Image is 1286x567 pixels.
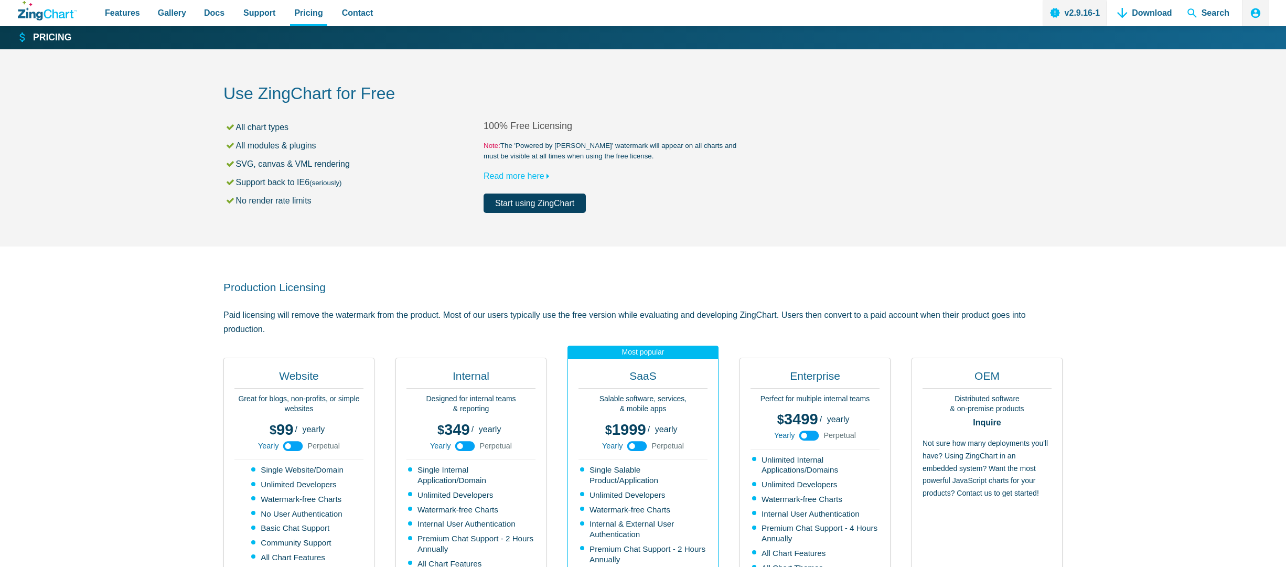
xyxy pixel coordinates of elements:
li: All Chart Features [251,552,348,563]
span: Pricing [294,6,323,20]
li: Premium Chat Support - 2 Hours Annually [580,544,708,565]
span: / [648,425,650,434]
li: Single Salable Product/Application [580,465,708,486]
p: Salable software, services, & mobile apps [578,394,708,414]
span: Yearly [258,442,278,450]
p: Perfect for multiple internal teams [751,394,880,404]
span: Perpetual [307,442,340,450]
h2: Production Licensing [223,280,1063,294]
span: / [295,425,297,434]
li: No render rate limits [225,194,484,208]
span: yearly [303,425,325,434]
li: Unlimited Developers [408,490,535,500]
li: All Chart Features [752,548,880,559]
li: Single Website/Domain [251,465,348,475]
span: 349 [437,421,470,438]
p: Distributed software & on-premise products [923,394,1052,414]
li: Unlimited Developers [580,490,708,500]
li: Unlimited Developers [752,479,880,490]
a: Start using ZingChart [484,194,586,213]
span: yearly [655,425,678,434]
li: Premium Chat Support - 4 Hours Annually [752,523,880,544]
li: Premium Chat Support - 2 Hours Annually [408,533,535,554]
li: Community Support [251,538,348,548]
li: Support back to IE6 [225,175,484,189]
span: Note: [484,142,500,149]
li: Watermark-free Charts [580,505,708,515]
h2: Use ZingChart for Free [223,83,1063,106]
span: / [471,425,474,434]
a: Read more here [484,172,554,180]
li: SVG, canvas & VML rendering [225,157,484,171]
li: All chart types [225,120,484,134]
span: Perpetual [823,432,856,439]
span: Yearly [602,442,623,450]
small: (seriously) [309,179,341,187]
span: Perpetual [479,442,512,450]
p: Great for blogs, non-profits, or simple websites [234,394,363,414]
span: Docs [204,6,224,20]
li: All modules & plugins [225,138,484,153]
span: Gallery [158,6,186,20]
strong: Inquire [923,419,1052,427]
span: Contact [342,6,373,20]
p: Paid licensing will remove the watermark from the product. Most of our users typically use the fr... [223,308,1063,336]
li: Watermark-free Charts [251,494,348,505]
h2: OEM [923,369,1052,389]
h2: Website [234,369,363,389]
a: Pricing [18,31,71,44]
h2: Enterprise [751,369,880,389]
li: Unlimited Internal Applications/Domains [752,455,880,476]
li: Internal User Authentication [408,519,535,529]
span: yearly [479,425,501,434]
li: Unlimited Developers [251,479,348,490]
li: Internal & External User Authentication [580,519,708,540]
span: 1999 [605,421,646,438]
li: Watermark-free Charts [752,494,880,505]
span: Yearly [430,442,451,450]
a: ZingChart Logo. Click to return to the homepage [18,1,77,20]
li: Single Internal Application/Domain [408,465,535,486]
span: Support [243,6,275,20]
li: Internal User Authentication [752,509,880,519]
li: Basic Chat Support [251,523,348,533]
li: Watermark-free Charts [408,505,535,515]
span: Yearly [774,432,795,439]
strong: Pricing [33,33,71,42]
span: Perpetual [651,442,684,450]
small: The 'Powered by [PERSON_NAME]' watermark will appear on all charts and must be visible at all tim... [484,141,744,162]
span: 3499 [777,411,818,427]
p: Designed for internal teams & reporting [406,394,535,414]
li: No User Authentication [251,509,348,519]
span: yearly [827,415,850,424]
span: Features [105,6,140,20]
h2: 100% Free Licensing [484,120,744,132]
span: / [820,415,822,424]
h2: SaaS [578,369,708,389]
span: 99 [270,421,293,438]
h2: Internal [406,369,535,389]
